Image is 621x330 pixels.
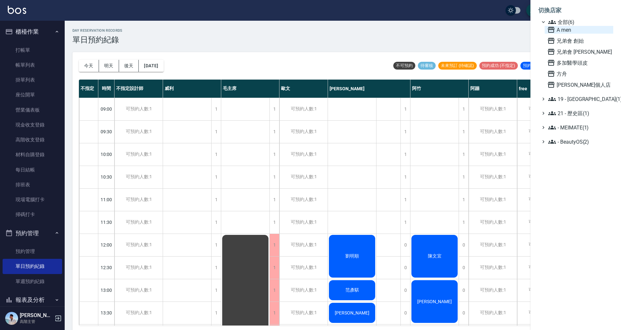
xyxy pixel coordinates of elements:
[548,109,611,117] span: 21 - 歷史區(1)
[538,3,613,18] li: 切換店家
[547,37,611,45] span: 兄弟會 創始
[548,18,611,26] span: 全部(6)
[548,124,611,131] span: - MEIMATE(1)
[548,95,611,103] span: 19 - [GEOGRAPHIC_DATA](1)
[547,81,611,89] span: [PERSON_NAME]個人店
[547,59,611,67] span: 多加醫學頭皮
[548,138,611,146] span: - BeautyOS(2)
[547,70,611,78] span: 方舟
[547,26,611,34] span: A men
[547,48,611,56] span: 兄弟會 [PERSON_NAME]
